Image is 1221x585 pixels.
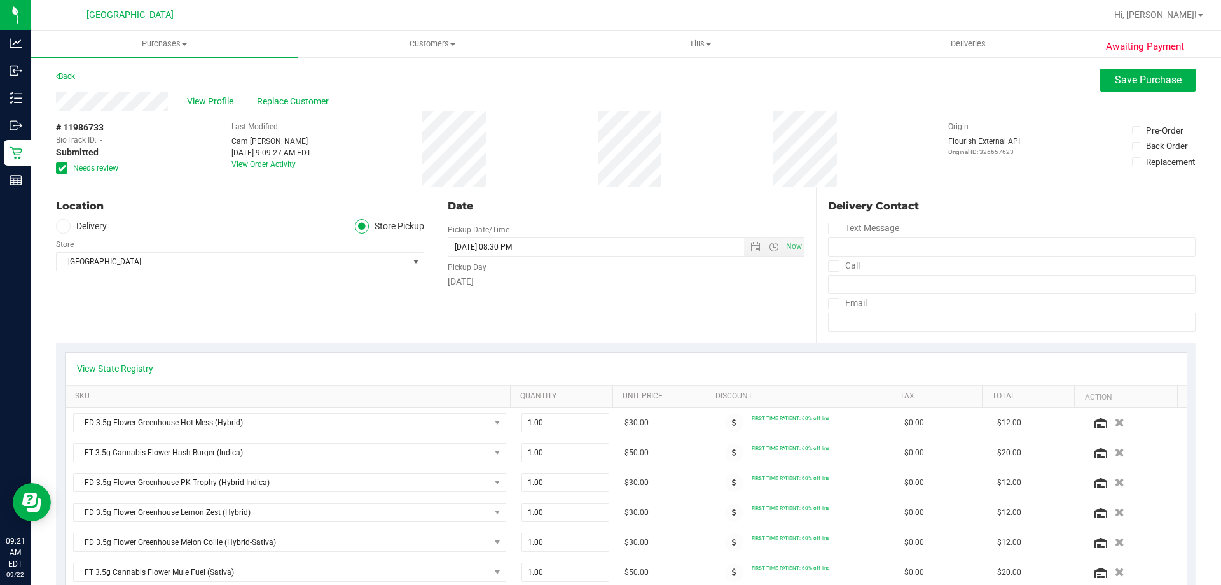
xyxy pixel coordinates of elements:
[1100,69,1196,92] button: Save Purchase
[948,147,1020,157] p: Original ID: 326657623
[715,391,885,402] a: Discount
[231,147,311,159] div: [DATE] 9:09:27 AM EDT
[904,537,924,549] span: $0.00
[448,199,804,214] div: Date
[10,146,22,159] inline-svg: Retail
[997,537,1021,549] span: $12.00
[624,537,649,549] span: $30.00
[934,38,1003,50] span: Deliveries
[57,253,408,271] span: [GEOGRAPHIC_DATA]
[997,477,1021,489] span: $12.00
[74,444,490,462] span: FT 3.5g Cannabis Flower Hash Burger (Indica)
[1146,155,1195,168] div: Replacement
[997,567,1021,579] span: $20.00
[1106,39,1184,54] span: Awaiting Payment
[992,391,1070,402] a: Total
[56,239,74,250] label: Store
[1074,386,1176,409] th: Action
[10,174,22,187] inline-svg: Reports
[448,275,804,288] div: [DATE]
[56,134,97,146] span: BioTrack ID:
[86,10,174,20] span: [GEOGRAPHIC_DATA]
[752,535,829,541] span: FIRST TIME PATIENT: 60% off line
[828,275,1196,294] input: Format: (999) 999-9999
[522,444,609,462] input: 1.00
[828,199,1196,214] div: Delivery Contact
[56,146,99,159] span: Submitted
[783,237,804,256] span: Set Current date
[904,447,924,459] span: $0.00
[752,445,829,451] span: FIRST TIME PATIENT: 60% off line
[1114,10,1197,20] span: Hi, [PERSON_NAME]!
[74,533,490,551] span: FD 3.5g Flower Greenhouse Melon Collie (Hybrid-Sativa)
[299,38,565,50] span: Customers
[75,391,506,402] a: SKU
[10,92,22,104] inline-svg: Inventory
[752,475,829,481] span: FIRST TIME PATIENT: 60% off line
[948,121,969,132] label: Origin
[522,533,609,551] input: 1.00
[522,414,609,432] input: 1.00
[522,563,609,581] input: 1.00
[997,447,1021,459] span: $20.00
[522,474,609,491] input: 1.00
[834,31,1102,57] a: Deliveries
[566,31,834,57] a: Tills
[74,504,490,521] span: FD 3.5g Flower Greenhouse Lemon Zest (Hybrid)
[73,533,506,552] span: NO DATA FOUND
[520,391,608,402] a: Quantity
[904,477,924,489] span: $0.00
[73,162,118,174] span: Needs review
[624,417,649,429] span: $30.00
[56,219,107,234] label: Delivery
[828,219,899,237] label: Text Message
[752,415,829,421] span: FIRST TIME PATIENT: 60% off line
[298,31,566,57] a: Customers
[56,72,75,81] a: Back
[56,199,424,214] div: Location
[74,563,490,581] span: FT 3.5g Cannabis Flower Mule Fuel (Sativa)
[904,507,924,519] span: $0.00
[10,64,22,77] inline-svg: Inbound
[355,219,425,234] label: Store Pickup
[56,121,104,134] span: # 11986733
[31,31,298,57] a: Purchases
[448,224,509,236] label: Pickup Date/Time
[73,503,506,522] span: NO DATA FOUND
[73,563,506,582] span: NO DATA FOUND
[624,507,649,519] span: $30.00
[997,507,1021,519] span: $12.00
[567,38,833,50] span: Tills
[73,443,506,462] span: NO DATA FOUND
[231,160,296,169] a: View Order Activity
[100,134,102,146] span: -
[624,567,649,579] span: $50.00
[10,119,22,132] inline-svg: Outbound
[900,391,977,402] a: Tax
[73,473,506,492] span: NO DATA FOUND
[1146,124,1183,137] div: Pre-Order
[257,95,333,108] span: Replace Customer
[408,253,424,271] span: select
[997,417,1021,429] span: $12.00
[762,242,784,252] span: Open the time view
[74,474,490,491] span: FD 3.5g Flower Greenhouse PK Trophy (Hybrid-Indica)
[10,37,22,50] inline-svg: Analytics
[6,535,25,570] p: 09:21 AM EDT
[752,505,829,511] span: FIRST TIME PATIENT: 60% off line
[828,294,867,313] label: Email
[1146,139,1188,152] div: Back Order
[828,257,860,275] label: Call
[624,477,649,489] span: $30.00
[1115,74,1182,86] span: Save Purchase
[828,237,1196,257] input: Format: (999) 999-9999
[624,447,649,459] span: $50.00
[231,136,311,147] div: Cam [PERSON_NAME]
[77,362,153,375] a: View State Registry
[31,38,298,50] span: Purchases
[231,121,278,132] label: Last Modified
[522,504,609,521] input: 1.00
[74,414,490,432] span: FD 3.5g Flower Greenhouse Hot Mess (Hybrid)
[187,95,238,108] span: View Profile
[904,417,924,429] span: $0.00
